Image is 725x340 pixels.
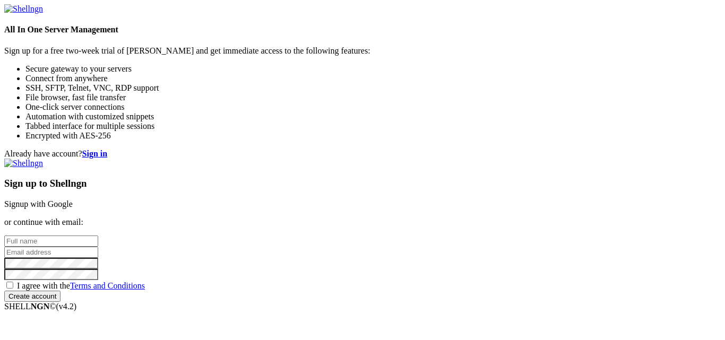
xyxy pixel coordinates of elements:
[31,302,50,311] b: NGN
[4,4,43,14] img: Shellngn
[25,83,721,93] li: SSH, SFTP, Telnet, VNC, RDP support
[4,302,76,311] span: SHELL ©
[4,236,98,247] input: Full name
[4,291,61,302] input: Create account
[25,74,721,83] li: Connect from anywhere
[4,217,721,227] p: or continue with email:
[4,25,721,34] h4: All In One Server Management
[70,281,145,290] a: Terms and Conditions
[6,282,13,289] input: I agree with theTerms and Conditions
[17,281,145,290] span: I agree with the
[25,131,721,141] li: Encrypted with AES-256
[25,64,721,74] li: Secure gateway to your servers
[4,247,98,258] input: Email address
[4,178,721,189] h3: Sign up to Shellngn
[25,102,721,112] li: One-click server connections
[4,149,721,159] div: Already have account?
[4,199,73,208] a: Signup with Google
[25,93,721,102] li: File browser, fast file transfer
[56,302,77,311] span: 4.2.0
[82,149,108,158] a: Sign in
[25,112,721,121] li: Automation with customized snippets
[4,46,721,56] p: Sign up for a free two-week trial of [PERSON_NAME] and get immediate access to the following feat...
[4,159,43,168] img: Shellngn
[25,121,721,131] li: Tabbed interface for multiple sessions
